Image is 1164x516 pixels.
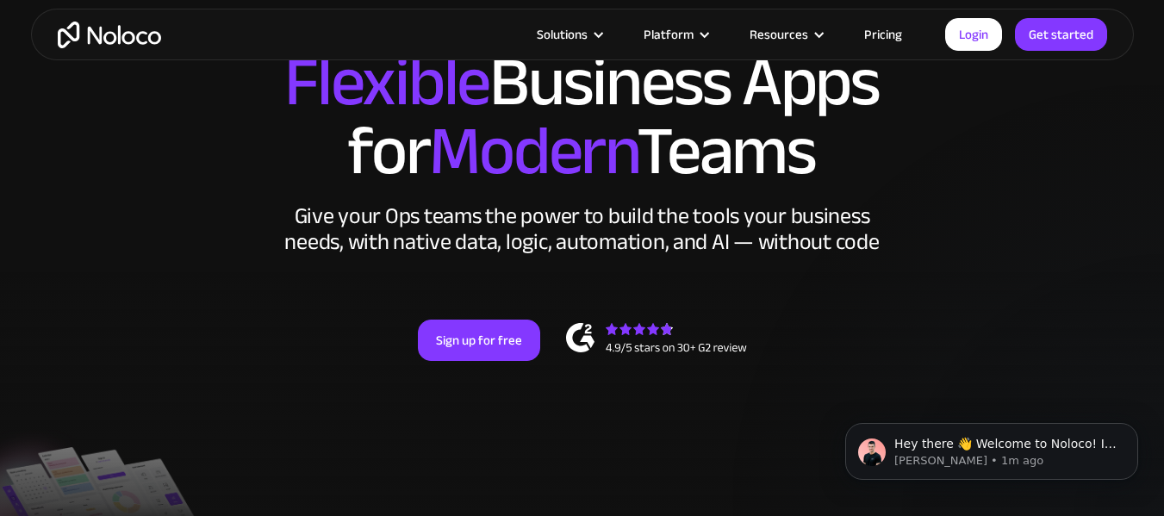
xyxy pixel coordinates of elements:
a: Pricing [843,23,924,46]
span: Modern [429,87,637,215]
div: Solutions [515,23,622,46]
a: Login [945,18,1002,51]
div: Resources [750,23,808,46]
div: Platform [644,23,694,46]
a: Sign up for free [418,320,540,361]
div: Platform [622,23,728,46]
a: home [58,22,161,48]
div: Give your Ops teams the power to build the tools your business needs, with native data, logic, au... [281,203,884,255]
div: Resources [728,23,843,46]
div: Solutions [537,23,588,46]
span: Flexible [284,18,489,146]
a: Get started [1015,18,1107,51]
iframe: Intercom notifications message [819,387,1164,507]
h2: Business Apps for Teams [48,48,1117,186]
